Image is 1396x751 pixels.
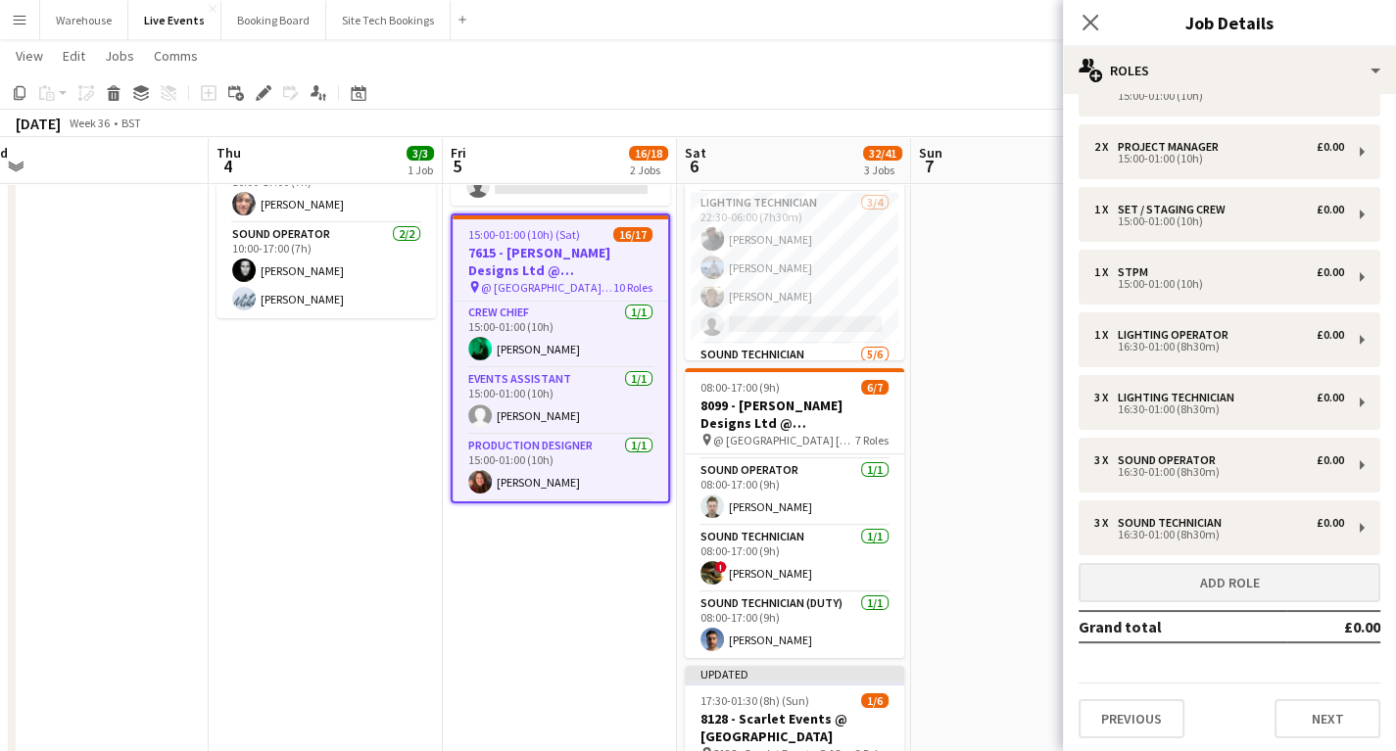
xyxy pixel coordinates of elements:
app-job-card: 08:00-17:00 (9h)6/78099 - [PERSON_NAME] Designs Ltd @ [GEOGRAPHIC_DATA] @ [GEOGRAPHIC_DATA] [GEOG... [685,368,904,658]
div: 1 x [1094,203,1118,216]
span: @ [GEOGRAPHIC_DATA] - 7615 [481,280,613,295]
span: 1/6 [861,693,889,708]
app-card-role: Production Designer1/115:00-01:00 (10h)[PERSON_NAME] [453,435,668,501]
div: £0.00 [1317,328,1344,342]
span: 17:30-01:30 (8h) (Sun) [700,693,809,708]
app-card-role: Sound Operator2/210:00-17:00 (7h)[PERSON_NAME][PERSON_NAME] [217,223,436,318]
app-card-role: Lighting Technician3/422:30-06:00 (7h30m)[PERSON_NAME][PERSON_NAME][PERSON_NAME] [685,192,904,344]
button: Add role [1079,563,1380,602]
span: 6 [682,155,706,177]
a: View [8,43,51,69]
h3: 7615 - [PERSON_NAME] Designs Ltd @ [GEOGRAPHIC_DATA] [453,244,668,279]
div: Updated [685,666,904,681]
span: View [16,47,43,65]
span: Comms [154,47,198,65]
span: 7 [916,155,942,177]
div: 3 x [1094,453,1118,467]
span: 16/18 [629,146,668,161]
div: Sound Technician [1118,516,1229,530]
button: Previous [1079,699,1184,738]
span: 08:00-17:00 (9h) [700,380,780,395]
div: 1 x [1094,265,1118,279]
app-job-card: 10:00-17:00 (7h)3/3PREP - 7615 - [PERSON_NAME] Designs Ltd @ [GEOGRAPHIC_DATA] @ Yes - 76152 Role... [217,70,436,318]
a: Jobs [97,43,142,69]
h3: 8099 - [PERSON_NAME] Designs Ltd @ [GEOGRAPHIC_DATA] [685,397,904,432]
div: 15:00-01:00 (10h) [1094,279,1344,289]
span: Sat [685,144,706,162]
td: Grand total [1079,611,1287,642]
span: 4 [214,155,241,177]
button: Site Tech Bookings [326,1,451,39]
app-job-card: 07:00-06:00 (23h) (Sun)25/287615 - [PERSON_NAME] Designs Ltd @ [GEOGRAPHIC_DATA] @ [GEOGRAPHIC_DA... [685,70,904,360]
div: £0.00 [1317,453,1344,467]
span: Edit [63,47,85,65]
div: 16:30-01:00 (8h30m) [1094,404,1344,414]
app-card-role: Crew Chief1/115:00-01:00 (10h)[PERSON_NAME] [453,302,668,368]
span: Fri [451,144,466,162]
button: Next [1275,699,1380,738]
div: 1 Job [408,163,433,177]
div: 15:00-01:00 (10h) [1094,216,1344,226]
span: Thu [217,144,241,162]
app-card-role: Events Assistant1/115:00-01:00 (10h)[PERSON_NAME] [453,368,668,435]
h3: 8128 - Scarlet Events @ [GEOGRAPHIC_DATA] [685,710,904,745]
a: Comms [146,43,206,69]
span: 10 Roles [613,280,652,295]
h3: Job Details [1063,10,1396,35]
div: [DATE] [16,114,61,133]
div: 16:30-01:00 (8h30m) [1094,342,1344,352]
button: Warehouse [40,1,128,39]
div: 1 x [1094,328,1118,342]
span: Jobs [105,47,134,65]
div: £0.00 [1317,516,1344,530]
div: Roles [1063,47,1396,94]
a: Edit [55,43,93,69]
span: 15:00-01:00 (10h) (Sat) [468,227,580,242]
div: Set / Staging Crew [1118,203,1233,216]
app-card-role: Sound Technician (Duty)1/108:00-17:00 (9h)[PERSON_NAME] [685,592,904,659]
div: 16:30-01:00 (8h30m) [1094,530,1344,540]
div: 15:00-01:00 (10h) [1094,91,1344,101]
span: @ [GEOGRAPHIC_DATA] [GEOGRAPHIC_DATA] - 8099 [713,433,855,447]
app-card-role: Sound Technician1/108:00-17:00 (9h)![PERSON_NAME] [685,526,904,592]
div: 16:30-01:00 (8h30m) [1094,467,1344,477]
div: Lighting Technician [1118,391,1242,404]
app-card-role: Sound Operator1/108:00-17:00 (9h)[PERSON_NAME] [685,459,904,526]
div: 3 Jobs [864,163,901,177]
app-card-role: Lighting Operator1/110:00-17:00 (7h)[PERSON_NAME] [217,157,436,223]
span: 7 Roles [855,433,889,447]
button: Booking Board [221,1,326,39]
span: 16/17 [613,227,652,242]
div: Lighting Operator [1118,328,1236,342]
div: 2 Jobs [630,163,667,177]
span: Sun [919,144,942,162]
span: ! [715,561,727,573]
app-job-card: 15:00-01:00 (10h) (Sat)16/177615 - [PERSON_NAME] Designs Ltd @ [GEOGRAPHIC_DATA] @ [GEOGRAPHIC_DA... [451,213,670,503]
div: £0.00 [1317,391,1344,404]
td: £0.00 [1287,611,1380,642]
span: Week 36 [65,116,114,130]
span: 3/3 [407,146,434,161]
div: STPM [1118,265,1156,279]
div: 15:00-01:00 (10h) [1094,154,1344,164]
div: BST [121,116,141,130]
div: Project Manager [1118,140,1227,154]
div: 3 x [1094,391,1118,404]
div: 3 x [1094,516,1118,530]
app-card-role: Sound Technician5/6 [685,344,904,552]
div: £0.00 [1317,140,1344,154]
div: Sound Operator [1118,453,1224,467]
span: 6/7 [861,380,889,395]
span: 5 [448,155,466,177]
button: Live Events [128,1,221,39]
div: 2 x [1094,140,1118,154]
span: 32/41 [863,146,902,161]
div: £0.00 [1317,265,1344,279]
div: £0.00 [1317,203,1344,216]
